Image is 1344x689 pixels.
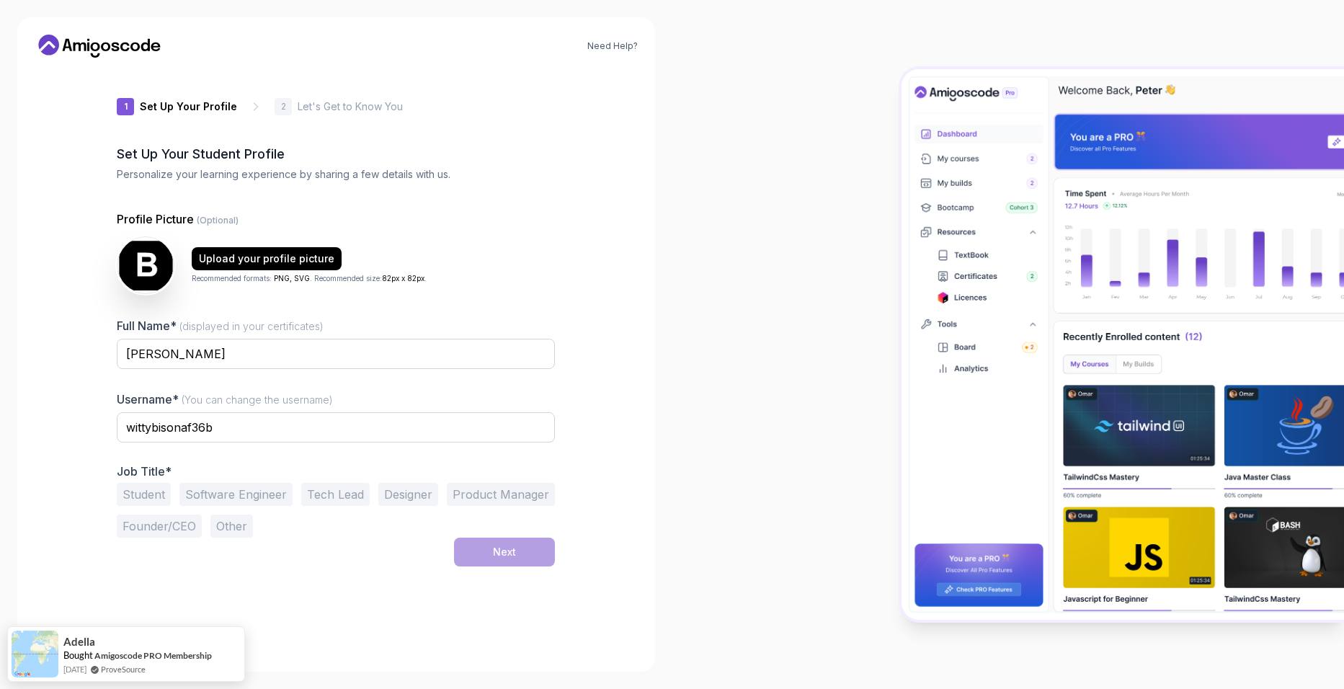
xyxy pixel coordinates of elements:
[192,273,427,284] p: Recommended formats: . Recommended size: .
[902,69,1344,621] img: Amigoscode Dashboard
[117,210,555,228] p: Profile Picture
[117,464,555,479] p: Job Title*
[179,320,324,332] span: (displayed in your certificates)
[117,319,324,333] label: Full Name*
[124,102,128,111] p: 1
[140,99,237,114] p: Set Up Your Profile
[447,483,555,506] button: Product Manager
[493,545,516,559] div: Next
[117,483,171,506] button: Student
[101,663,146,675] a: ProveSource
[63,649,93,661] span: Bought
[454,538,555,566] button: Next
[117,515,202,538] button: Founder/CEO
[12,631,58,677] img: provesource social proof notification image
[199,252,334,266] div: Upload your profile picture
[378,483,438,506] button: Designer
[382,274,424,283] span: 82px x 82px
[298,99,403,114] p: Let's Get to Know You
[274,274,310,283] span: PNG, SVG
[117,144,555,164] h2: Set Up Your Student Profile
[210,515,253,538] button: Other
[63,663,86,675] span: [DATE]
[587,40,638,52] a: Need Help?
[94,649,212,662] a: Amigoscode PRO Membership
[117,392,333,406] label: Username*
[182,394,333,406] span: (You can change the username)
[63,636,95,648] span: Adella
[281,102,286,111] p: 2
[35,35,164,58] a: Home link
[192,247,342,270] button: Upload your profile picture
[197,215,239,226] span: (Optional)
[117,237,174,293] img: user profile image
[179,483,293,506] button: Software Engineer
[117,339,555,369] input: Enter your Full Name
[117,167,555,182] p: Personalize your learning experience by sharing a few details with us.
[117,412,555,443] input: Enter your Username
[301,483,370,506] button: Tech Lead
